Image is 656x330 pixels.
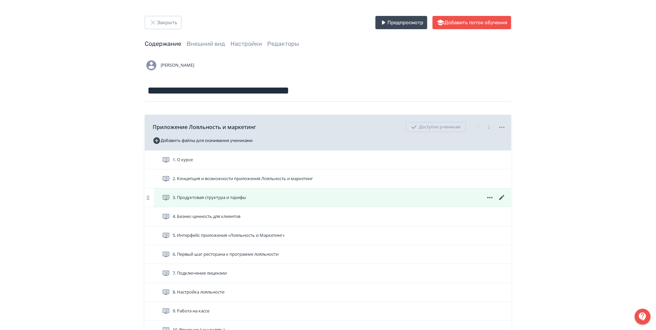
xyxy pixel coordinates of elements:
span: [PERSON_NAME] [161,62,194,69]
a: Внешний вид [187,40,225,47]
div: 3. Продуктовая структура и тарифы [145,188,511,207]
span: Приложение Лояльность и маркетинг [153,123,256,131]
button: Предпросмотр [375,16,427,29]
span: 8. Настройка лояльности [173,289,224,296]
span: 5. Интерфейс приложения «Лояльность и Маркетинг» [173,232,285,239]
span: 6. Первый шаг ресторана к программе лояльности [173,251,279,258]
div: 1. О курсе [145,151,511,169]
button: Добавить файлы для скачивания учениками [153,135,253,146]
div: 6. Первый шаг ресторана к программе лояльности [145,245,511,264]
div: 8. Настройка лояльности [145,283,511,302]
div: 7. Подключение лицензии [145,264,511,283]
button: Добавить поток обучения [433,16,511,29]
a: Редакторы [267,40,299,47]
a: Содержание [145,40,181,47]
div: 9. Работа на кассе [145,302,511,321]
span: 3. Продуктовая структура и тарифы [173,194,246,201]
span: 9. Работа на кассе [173,308,209,314]
span: 4. Бизнес-ценность для клиентов [173,213,240,220]
div: 4. Бизнес-ценность для клиентов [145,207,511,226]
a: Настройки [230,40,262,47]
div: Доступно ученикам [406,122,466,132]
span: 2. Концепция и возможности приложения Лояльность и маркетинг [173,175,313,182]
button: Закрыть [145,16,182,29]
span: 1. О курсе [173,157,193,163]
span: 7. Подключение лицензии [173,270,227,277]
div: 5. Интерфейс приложения «Лояльность и Маркетинг» [145,226,511,245]
div: 2. Концепция и возможности приложения Лояльность и маркетинг [145,169,511,188]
